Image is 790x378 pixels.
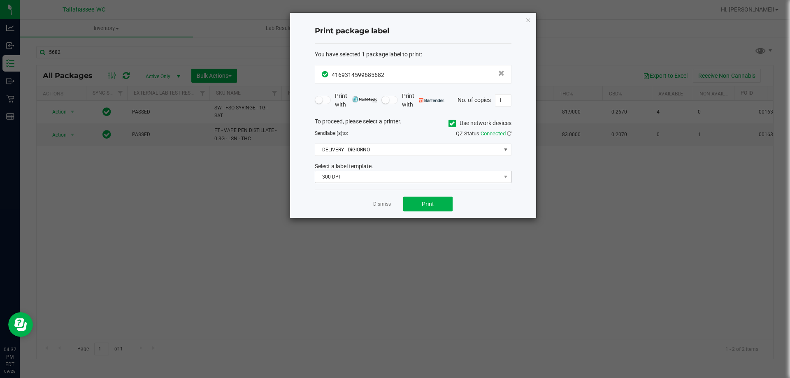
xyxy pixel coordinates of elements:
iframe: Resource center [8,312,33,337]
span: Print [422,201,434,207]
div: : [315,50,511,59]
img: bartender.png [419,98,444,102]
span: Print with [402,92,444,109]
label: Use network devices [448,119,511,128]
img: mark_magic_cybra.png [352,96,377,102]
span: No. of copies [458,96,491,103]
span: In Sync [322,70,330,79]
span: label(s) [326,130,342,136]
div: Select a label template. [309,162,518,171]
span: DELIVERY - DiGIORNO [315,144,501,155]
span: Print with [335,92,377,109]
a: Dismiss [373,201,391,208]
span: Send to: [315,130,348,136]
button: Print [403,197,453,211]
div: To proceed, please select a printer. [309,117,518,130]
span: You have selected 1 package label to print [315,51,421,58]
span: 300 DPI [315,171,501,183]
h4: Print package label [315,26,511,37]
span: QZ Status: [456,130,511,137]
span: Connected [481,130,506,137]
span: 4169314599685682 [332,72,384,78]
